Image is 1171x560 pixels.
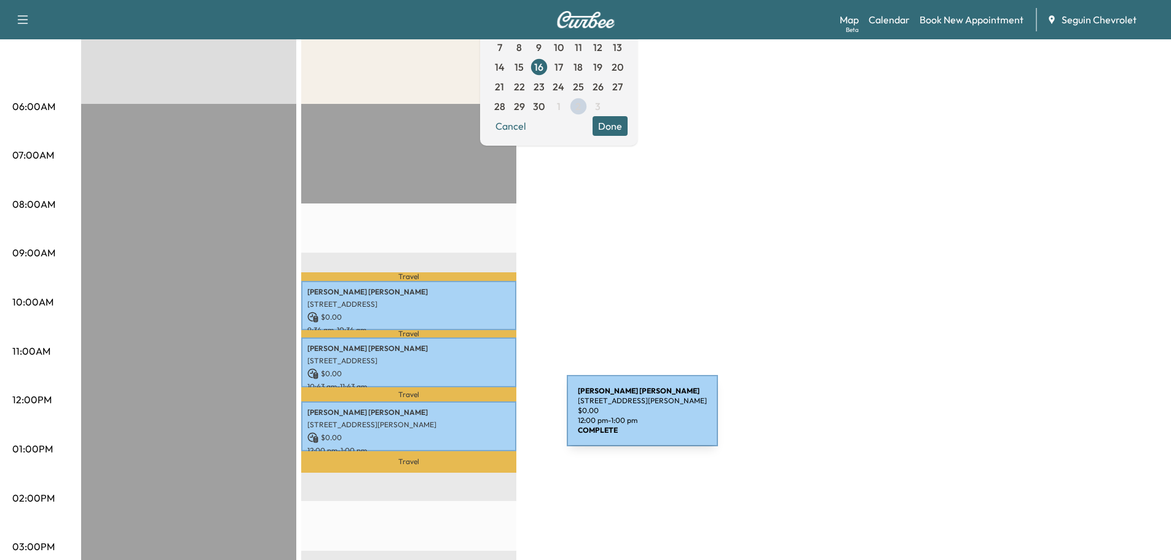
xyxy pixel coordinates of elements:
[514,79,525,94] span: 22
[556,11,615,28] img: Curbee Logo
[593,40,602,55] span: 12
[869,12,910,27] a: Calendar
[490,116,532,136] button: Cancel
[846,25,859,34] div: Beta
[495,60,505,74] span: 14
[534,60,543,74] span: 16
[533,99,545,114] span: 30
[595,99,601,114] span: 3
[307,344,510,353] p: [PERSON_NAME] [PERSON_NAME]
[12,344,50,358] p: 11:00AM
[575,99,581,114] span: 2
[920,12,1023,27] a: Book New Appointment
[12,245,55,260] p: 09:00AM
[534,79,545,94] span: 23
[307,368,510,379] p: $ 0.00
[307,299,510,309] p: [STREET_ADDRESS]
[536,40,542,55] span: 9
[12,539,55,554] p: 03:00PM
[307,312,510,323] p: $ 0.00
[12,491,55,505] p: 02:00PM
[301,272,516,280] p: Travel
[612,79,623,94] span: 27
[553,79,564,94] span: 24
[514,99,525,114] span: 29
[613,40,622,55] span: 13
[12,148,54,162] p: 07:00AM
[12,99,55,114] p: 06:00AM
[593,116,628,136] button: Done
[307,432,510,443] p: $ 0.00
[301,387,516,401] p: Travel
[573,79,584,94] span: 25
[574,60,583,74] span: 18
[307,408,510,417] p: [PERSON_NAME] [PERSON_NAME]
[12,392,52,407] p: 12:00PM
[575,40,582,55] span: 11
[554,60,563,74] span: 17
[515,60,524,74] span: 15
[12,441,53,456] p: 01:00PM
[307,420,510,430] p: [STREET_ADDRESS][PERSON_NAME]
[516,40,522,55] span: 8
[497,40,502,55] span: 7
[307,382,510,392] p: 10:43 am - 11:43 am
[307,446,510,455] p: 12:00 pm - 1:00 pm
[307,356,510,366] p: [STREET_ADDRESS]
[495,79,504,94] span: 21
[307,287,510,297] p: [PERSON_NAME] [PERSON_NAME]
[494,99,505,114] span: 28
[612,60,623,74] span: 20
[301,451,516,473] p: Travel
[12,294,53,309] p: 10:00AM
[593,60,602,74] span: 19
[593,79,604,94] span: 26
[12,197,55,211] p: 08:00AM
[307,325,510,335] p: 9:34 am - 10:34 am
[557,99,561,114] span: 1
[840,12,859,27] a: MapBeta
[554,40,564,55] span: 10
[301,330,516,337] p: Travel
[1062,12,1137,27] span: Seguin Chevrolet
